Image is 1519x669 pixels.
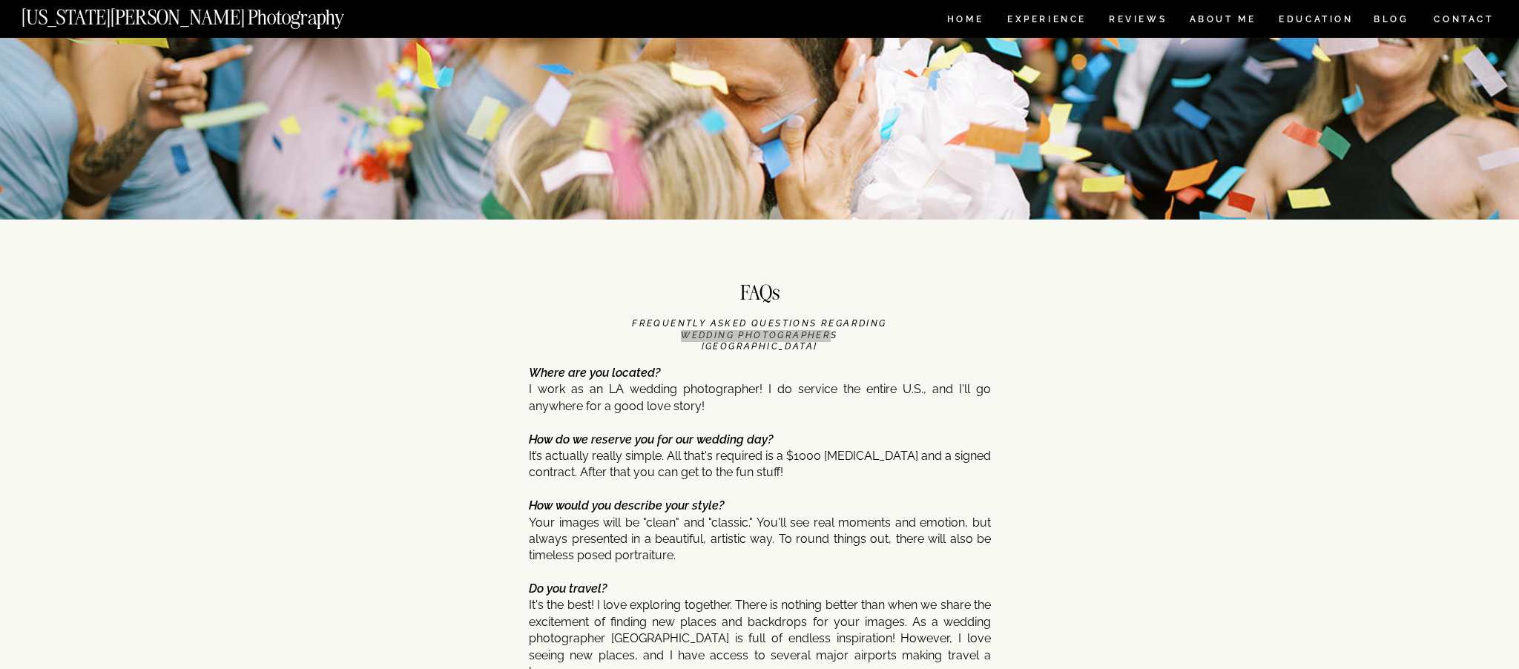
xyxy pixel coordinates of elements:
b: How do we reserve you for our wedding day? [529,432,773,446]
a: ABOUT ME [1189,15,1256,27]
a: CONTACT [1433,11,1495,27]
i: Do you travel? [529,581,607,596]
a: Experience [1007,15,1085,27]
b: How would you describe your style? [529,498,724,513]
i: FREQUENTLY ASKED QUESTIONS regarding Wedding Photographers [GEOGRAPHIC_DATA] [632,318,886,352]
a: BLOG [1374,15,1409,27]
i: Where are you located? [529,366,660,380]
a: HOME [944,15,986,27]
h2: FAQs [721,283,799,309]
a: [US_STATE][PERSON_NAME] Photography [22,7,394,20]
a: REVIEWS [1109,15,1164,27]
a: EDUCATION [1277,15,1355,27]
